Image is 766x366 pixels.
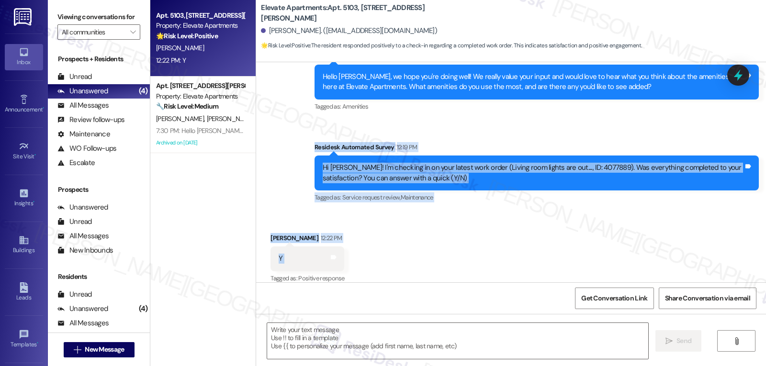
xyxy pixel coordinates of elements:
b: Elevate Apartments: Apt. 5103, [STREET_ADDRESS][PERSON_NAME] [261,3,452,23]
div: Tagged as: [315,100,759,113]
i:  [74,346,81,354]
span: New Message [85,344,124,355]
div: [PERSON_NAME] [270,233,344,246]
i:  [733,337,740,345]
i:  [130,28,135,36]
span: [PERSON_NAME] [156,44,204,52]
div: WO Follow-ups [57,144,116,154]
label: Viewing conversations for [57,10,140,24]
div: All Messages [57,318,109,328]
a: Buildings [5,232,43,258]
span: [PERSON_NAME] [207,114,255,123]
span: [PERSON_NAME] [156,114,207,123]
span: Get Conversation Link [581,293,647,303]
div: Prospects + Residents [48,54,150,64]
span: : The resident responded positively to a check-in regarding a completed work order. This indicate... [261,41,642,51]
div: 12:22 PM [318,233,342,243]
div: All Messages [57,231,109,241]
a: Insights • [5,185,43,211]
strong: 🌟 Risk Level: Positive [156,32,218,40]
div: Unanswered [57,304,108,314]
div: (4) [136,301,150,316]
div: Apt. [STREET_ADDRESS][PERSON_NAME] [156,81,245,91]
button: Get Conversation Link [575,288,653,309]
div: 12:19 PM [394,142,417,152]
div: Hi [PERSON_NAME]! I'm checking in on your latest work order (Living room lights are out...., ID: ... [323,163,743,183]
button: Share Conversation via email [659,288,756,309]
div: Apt. 5103, [STREET_ADDRESS][PERSON_NAME] [156,11,245,21]
div: Unanswered [57,86,108,96]
div: Review follow-ups [57,115,124,125]
span: Maintenance [401,193,433,201]
span: Send [676,336,691,346]
div: Property: Elevate Apartments [156,91,245,101]
strong: 🔧 Risk Level: Medium [156,102,218,111]
div: Unread [57,72,92,82]
span: • [34,152,36,158]
a: Templates • [5,326,43,352]
button: New Message [64,342,135,357]
div: Prospects [48,185,150,195]
a: Site Visit • [5,138,43,164]
div: Residents [48,272,150,282]
span: Share Conversation via email [665,293,750,303]
div: Archived on [DATE] [155,137,246,149]
a: Inbox [5,44,43,70]
span: • [33,199,34,205]
div: New Inbounds [57,245,113,255]
div: Y [279,254,282,264]
span: Amenities [342,102,368,111]
div: Property: Elevate Apartments [156,21,245,31]
div: Maintenance [57,129,110,139]
button: Send [655,330,702,352]
input: All communities [62,24,125,40]
div: [PERSON_NAME]. ([EMAIL_ADDRESS][DOMAIN_NAME]) [261,26,437,36]
span: • [43,105,44,111]
div: 12:22 PM: Y [156,56,186,65]
span: Service request review , [342,193,401,201]
i:  [665,337,673,345]
div: Escalate [57,158,95,168]
img: ResiDesk Logo [14,8,34,26]
div: Unread [57,289,92,299]
div: Hello [PERSON_NAME], we hope you're doing well! We really value your input and would love to hear... [323,72,743,92]
div: All Messages [57,100,109,111]
div: Tagged as: [315,190,759,204]
strong: 🌟 Risk Level: Positive [261,42,310,49]
a: Leads [5,279,43,305]
div: Unanswered [57,202,108,212]
div: Unread [57,217,92,227]
div: Residesk Automated Survey [315,142,759,155]
div: Tagged as: [270,271,344,285]
span: Positive response [298,274,344,282]
div: (4) [136,84,150,99]
span: • [37,340,38,346]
